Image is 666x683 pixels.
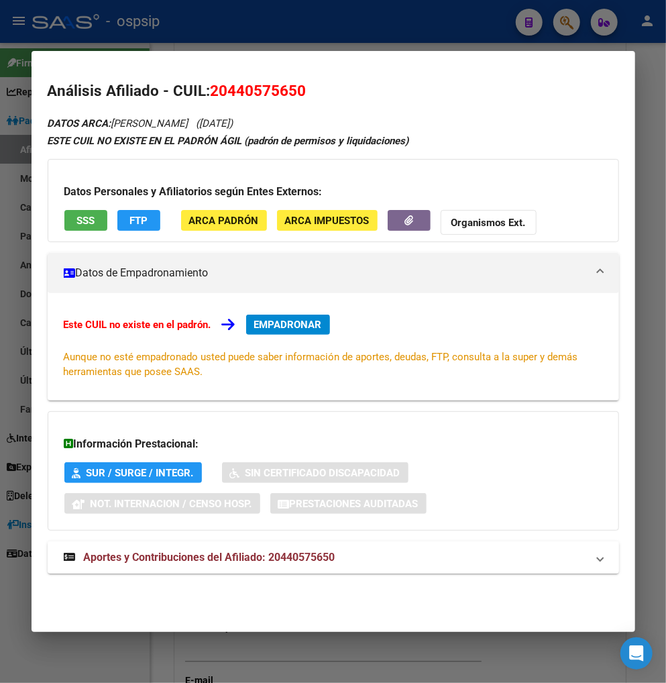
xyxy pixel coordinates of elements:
[451,217,526,229] strong: Organismos Ext.
[245,467,400,479] span: Sin Certificado Discapacidad
[48,135,409,147] strong: ESTE CUIL NO EXISTE EN EL PADRÓN ÁGIL (padrón de permisos y liquidaciones)
[48,117,111,129] strong: DATOS ARCA:
[129,215,148,227] span: FTP
[246,315,330,335] button: EMPADRONAR
[197,117,233,129] span: ([DATE])
[64,436,602,452] h3: Información Prestacional:
[277,210,378,231] button: ARCA Impuestos
[91,498,252,510] span: Not. Internacion / Censo Hosp.
[211,82,307,99] span: 20440575650
[84,551,335,564] span: Aportes y Contribuciones del Afiliado: 20440575650
[64,265,587,281] mat-panel-title: Datos de Empadronamiento
[222,462,408,483] button: Sin Certificado Discapacidad
[64,462,202,483] button: SUR / SURGE / INTEGR.
[48,541,619,574] mat-expansion-panel-header: Aportes y Contribuciones del Afiliado: 20440575650
[48,253,619,293] mat-expansion-panel-header: Datos de Empadronamiento
[189,215,259,227] span: ARCA Padrón
[64,351,578,378] span: Aunque no esté empadronado usted puede saber información de aportes, deudas, FTP, consulta a la s...
[181,210,267,231] button: ARCA Padrón
[76,215,95,227] span: SSS
[48,117,188,129] span: [PERSON_NAME]
[64,210,107,231] button: SSS
[117,210,160,231] button: FTP
[441,210,537,235] button: Organismos Ext.
[285,215,370,227] span: ARCA Impuestos
[48,80,619,103] h2: Análisis Afiliado - CUIL:
[87,467,194,479] span: SUR / SURGE / INTEGR.
[290,498,419,510] span: Prestaciones Auditadas
[620,637,653,670] div: Open Intercom Messenger
[48,293,619,401] div: Datos de Empadronamiento
[64,319,211,331] strong: Este CUIL no existe en el padrón.
[64,493,260,514] button: Not. Internacion / Censo Hosp.
[64,184,602,200] h3: Datos Personales y Afiliatorios según Entes Externos:
[254,319,322,331] span: EMPADRONAR
[270,493,427,514] button: Prestaciones Auditadas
